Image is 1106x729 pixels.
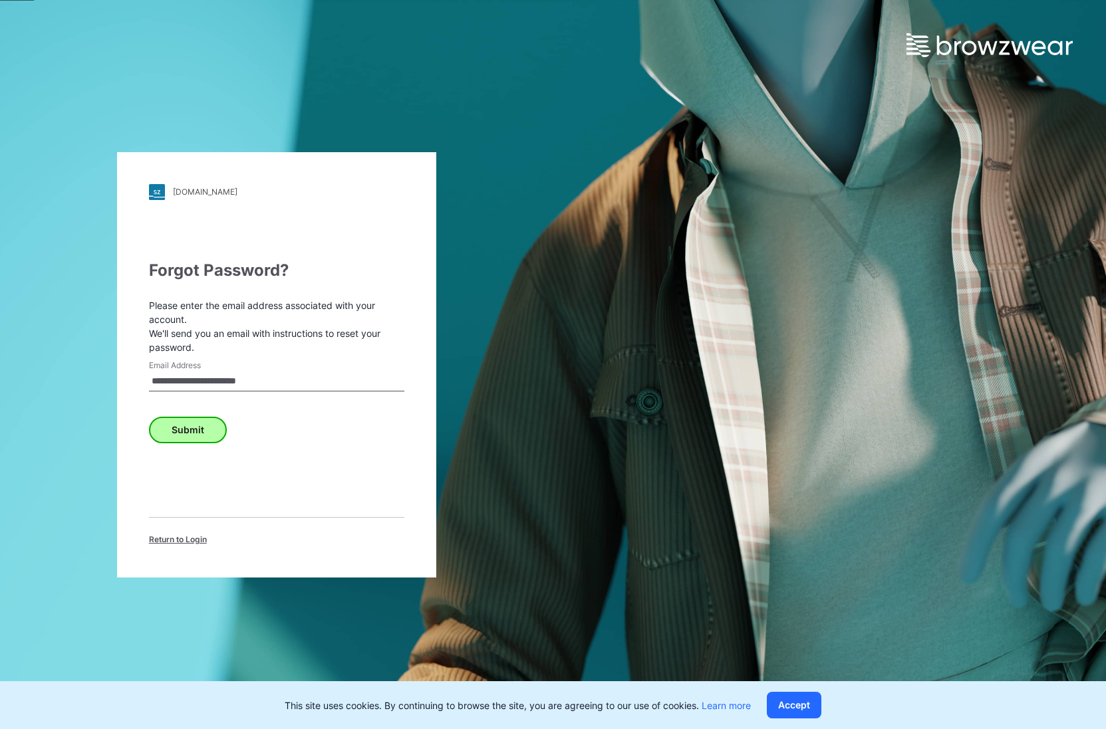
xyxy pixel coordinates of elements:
button: Submit [149,417,227,443]
p: This site uses cookies. By continuing to browse the site, you are agreeing to our use of cookies. [285,698,751,712]
label: Email Address [149,360,242,371]
p: Please enter the email address associated with your account. We'll send you an email with instruc... [149,298,404,354]
div: [DOMAIN_NAME] [173,187,237,197]
img: stylezone-logo.562084cfcfab977791bfbf7441f1a819.svg [149,184,165,200]
span: Return to Login [149,534,207,546]
a: [DOMAIN_NAME] [149,184,404,200]
div: Forgot Password? [149,259,404,282]
button: Accept [767,692,821,718]
img: browzwear-logo.e42bd6dac1945053ebaf764b6aa21510.svg [906,33,1073,57]
a: Learn more [702,700,751,711]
